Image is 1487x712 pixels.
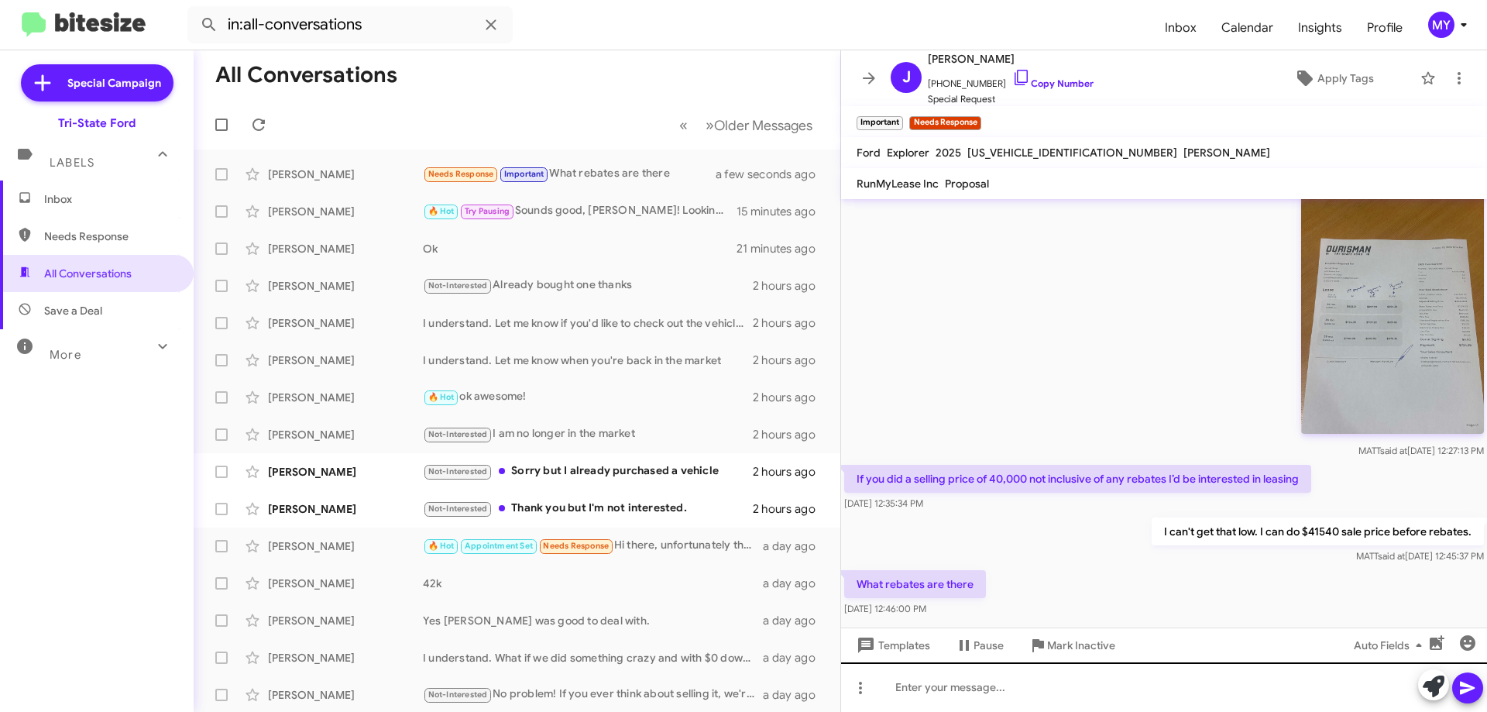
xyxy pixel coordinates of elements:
[215,63,397,88] h1: All Conversations
[763,576,828,591] div: a day ago
[268,353,423,368] div: [PERSON_NAME]
[428,466,488,476] span: Not-Interested
[268,576,423,591] div: [PERSON_NAME]
[428,690,488,700] span: Not-Interested
[945,177,989,191] span: Proposal
[735,167,828,182] div: a few seconds ago
[428,541,455,551] span: 🔥 Hot
[679,115,688,135] span: «
[696,109,822,141] button: Next
[974,631,1004,659] span: Pause
[423,277,753,294] div: Already bought one thanks
[44,266,132,281] span: All Conversations
[504,169,544,179] span: Important
[1415,12,1470,38] button: MY
[1354,631,1428,659] span: Auto Fields
[1254,64,1413,92] button: Apply Tags
[844,465,1311,493] p: If you did a selling price of 40,000 not inclusive of any rebates I’d be interested in leasing
[844,570,986,598] p: What rebates are there
[50,348,81,362] span: More
[543,541,609,551] span: Needs Response
[1358,445,1484,456] span: MATT [DATE] 12:27:13 PM
[1209,5,1286,50] a: Calendar
[423,353,753,368] div: I understand. Let me know when you're back in the market
[423,463,753,480] div: Sorry but I already purchased a vehicle
[428,169,494,179] span: Needs Response
[753,427,828,442] div: 2 hours ago
[967,146,1177,160] span: [US_VEHICLE_IDENTIFICATION_NUMBER]
[428,429,488,439] span: Not-Interested
[737,241,828,256] div: 21 minutes ago
[268,650,423,666] div: [PERSON_NAME]
[1012,77,1094,89] a: Copy Number
[671,109,822,141] nav: Page navigation example
[763,613,828,628] div: a day ago
[423,650,763,666] div: I understand. What if we did something crazy and with $0 down, kept your payment at $650 on the n...
[268,315,423,331] div: [PERSON_NAME]
[268,501,423,517] div: [PERSON_NAME]
[58,115,136,131] div: Tri-State Ford
[670,109,697,141] button: Previous
[428,206,455,216] span: 🔥 Hot
[423,165,735,183] div: What rebates are there
[1355,5,1415,50] span: Profile
[465,206,510,216] span: Try Pausing
[423,202,737,220] div: Sounds good, [PERSON_NAME]! Looking forward to it!
[268,278,423,294] div: [PERSON_NAME]
[928,50,1094,68] span: [PERSON_NAME]
[1378,550,1405,562] span: said at
[268,427,423,442] div: [PERSON_NAME]
[44,191,176,207] span: Inbox
[1301,190,1484,434] img: ME3997ffb123700b5691c7aa74079ba5a9
[1356,550,1484,562] span: MATT [DATE] 12:45:37 PM
[268,613,423,628] div: [PERSON_NAME]
[1152,518,1484,545] p: I can't get that low. I can do $41540 sale price before rebates.
[753,278,828,294] div: 2 hours ago
[428,504,488,514] span: Not-Interested
[928,91,1094,107] span: Special Request
[268,538,423,554] div: [PERSON_NAME]
[853,631,930,659] span: Templates
[737,204,828,219] div: 15 minutes ago
[857,116,903,130] small: Important
[50,156,94,170] span: Labels
[268,204,423,219] div: [PERSON_NAME]
[268,241,423,256] div: [PERSON_NAME]
[844,603,926,614] span: [DATE] 12:46:00 PM
[1016,631,1128,659] button: Mark Inactive
[423,425,753,443] div: I am no longer in the market
[268,464,423,480] div: [PERSON_NAME]
[763,538,828,554] div: a day ago
[1152,5,1209,50] a: Inbox
[841,631,943,659] button: Templates
[936,146,961,160] span: 2025
[887,146,929,160] span: Explorer
[902,65,911,90] span: J
[753,315,828,331] div: 2 hours ago
[753,353,828,368] div: 2 hours ago
[423,613,763,628] div: Yes [PERSON_NAME] was good to deal with.
[1428,12,1454,38] div: MY
[909,116,980,130] small: Needs Response
[21,64,173,101] a: Special Campaign
[428,392,455,402] span: 🔥 Hot
[423,315,753,331] div: I understand. Let me know if you'd like to check out the vehicle. We can make you a great deal an...
[763,687,828,703] div: a day ago
[44,229,176,244] span: Needs Response
[423,500,753,518] div: Thank you but I'm not interested.
[423,537,763,555] div: Hi there, unfortunately the payments are just not doable. We were willing to put down about 5k or...
[844,497,923,509] span: [DATE] 12:35:34 PM
[1380,445,1407,456] span: said at
[1286,5,1355,50] a: Insights
[714,117,812,134] span: Older Messages
[753,390,828,405] div: 2 hours ago
[428,280,488,291] span: Not-Interested
[423,686,763,703] div: No problem! If you ever think about selling it, we're happy to take a look!
[763,650,828,666] div: a day ago
[67,75,161,91] span: Special Campaign
[423,241,737,256] div: Ok
[1341,631,1441,659] button: Auto Fields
